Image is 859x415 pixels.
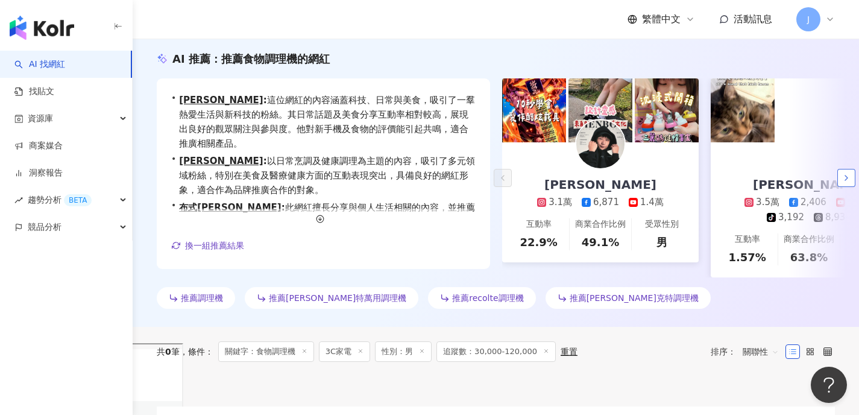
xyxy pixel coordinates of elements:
[179,200,476,258] span: 此網紅擅長分享與個人生活相關的內容，並推薦實用產品，涵蓋汽車、3C、藝術等多元領域，吸引了廣泛關注。其貼文內容吸引了不少觀眾，特別是在家庭與美妝時尚方面，顯示出良好的互動潛力。
[171,154,476,197] div: •
[593,196,619,209] div: 6,871
[269,293,406,303] span: 推薦[PERSON_NAME]特萬用調理機
[157,347,180,356] div: 共 筆
[825,211,851,224] div: 8,934
[28,214,61,241] span: 競品分析
[185,241,244,250] span: 換一組推薦結果
[568,78,632,142] img: post-image
[642,13,681,26] span: 繁體中文
[656,235,667,250] div: 男
[10,16,74,40] img: logo
[136,72,198,80] div: 关键词（按流量）
[735,233,760,246] div: 互動率
[734,13,772,25] span: 活動訊息
[14,140,63,152] a: 商案媒合
[502,78,566,142] img: post-image
[165,347,171,356] span: 0
[743,342,779,361] span: 關聯性
[777,78,841,142] img: post-image
[62,72,93,80] div: 域名概述
[172,51,330,66] div: AI 推薦 ：
[179,154,476,197] span: 以日常烹調及健康調理為主題的內容，吸引了多元領域粉絲，特別在美食及醫療健康方面的互動表現突出，具備良好的網紅形象，適合作為品牌推廣合作的對象。
[784,233,834,246] div: 商業合作比例
[502,142,699,262] a: [PERSON_NAME]3.1萬6,8711.4萬互動率22.9%商業合作比例49.1%受眾性別男
[14,59,65,71] a: searchAI 找網紅
[436,341,556,362] span: 追蹤數：30,000-120,000
[263,95,267,106] span: :
[576,120,625,168] img: KOL Avatar
[711,78,775,142] img: post-image
[181,293,223,303] span: 推薦調理機
[34,19,59,29] div: v 4.0.25
[179,95,263,106] a: [PERSON_NAME]
[31,31,75,42] div: 域名: [URL]
[282,202,285,213] span: :
[179,202,281,213] a: 布式[PERSON_NAME]
[221,52,330,65] span: 推薦食物調理機的網紅
[785,120,833,168] img: KOL Avatar
[561,347,577,356] div: 重置
[778,211,804,224] div: 3,192
[28,105,53,132] span: 資源庫
[179,156,263,166] a: [PERSON_NAME]
[14,86,54,98] a: 找貼文
[711,342,785,361] div: 排序：
[19,19,29,29] img: logo_orange.svg
[64,194,92,206] div: BETA
[645,218,679,230] div: 受眾性別
[319,341,370,362] span: 3C家電
[756,196,779,209] div: 3.5萬
[375,341,432,362] span: 性別：男
[575,218,626,230] div: 商業合作比例
[19,31,29,42] img: website_grey.svg
[801,196,826,209] div: 2,406
[171,200,476,258] div: •
[635,78,699,142] img: post-image
[728,250,766,265] div: 1.57%
[526,218,552,230] div: 互動率
[582,235,619,250] div: 49.1%
[452,293,523,303] span: 推薦recolte調理機
[549,196,572,209] div: 3.1萬
[123,71,133,81] img: tab_keywords_by_traffic_grey.svg
[180,347,213,356] span: 條件 ：
[263,156,267,166] span: :
[28,186,92,214] span: 趨勢分析
[790,250,828,265] div: 63.8%
[532,176,669,193] div: [PERSON_NAME]
[570,293,699,303] span: 推薦[PERSON_NAME]克特調理機
[171,93,476,151] div: •
[520,235,557,250] div: 22.9%
[218,341,314,362] span: 關鍵字：食物調理機
[807,13,810,26] span: J
[179,93,476,151] span: 這位網紅的內容涵蓋科技、日常與美食，吸引了一羣熱愛生活與新科技的粉絲。其日常話題及美食分享互動率相對較高，展現出良好的觀眾關注與參與度。他對新手機及食物的評價能引起共鳴，適合推廣相關產品。
[49,71,58,81] img: tab_domain_overview_orange.svg
[14,167,63,179] a: 洞察報告
[14,196,23,204] span: rise
[640,196,664,209] div: 1.4萬
[811,367,847,403] iframe: Help Scout Beacon - Open
[171,236,245,255] button: 換一組推薦結果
